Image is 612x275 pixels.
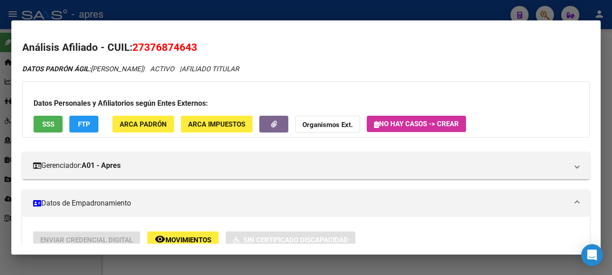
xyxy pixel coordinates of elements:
span: AFILIADO TITULAR [181,65,239,73]
button: Enviar Credencial Digital [33,231,140,248]
span: No hay casos -> Crear [374,120,459,128]
button: ARCA Padrón [112,116,174,133]
span: ARCA Impuestos [188,120,245,128]
mat-expansion-panel-header: Gerenciador:A01 - Apres [22,152,590,179]
mat-expansion-panel-header: Datos de Empadronamiento [22,190,590,217]
i: | ACTIVO | [22,65,239,73]
mat-panel-title: Gerenciador: [33,160,568,171]
button: FTP [69,116,98,133]
span: SSS [42,120,54,128]
strong: Organismos Ext. [302,121,353,129]
button: No hay casos -> Crear [367,116,466,132]
span: 27376874643 [132,41,197,53]
span: FTP [78,120,90,128]
span: Sin Certificado Discapacidad [243,236,348,244]
span: Enviar Credencial Digital [40,236,133,244]
span: Movimientos [165,236,211,244]
mat-panel-title: Datos de Empadronamiento [33,198,568,209]
button: Movimientos [147,231,219,248]
div: Open Intercom Messenger [581,244,603,266]
strong: A01 - Apres [82,160,121,171]
button: Organismos Ext. [295,116,360,133]
span: [PERSON_NAME] [22,65,143,73]
h2: Análisis Afiliado - CUIL: [22,40,590,55]
button: ARCA Impuestos [181,116,253,133]
span: ARCA Padrón [120,120,167,128]
strong: DATOS PADRÓN ÁGIL: [22,65,91,73]
h3: Datos Personales y Afiliatorios según Entes Externos: [34,98,578,109]
mat-icon: remove_red_eye [155,234,165,245]
button: SSS [34,116,63,133]
button: Sin Certificado Discapacidad [226,231,355,248]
